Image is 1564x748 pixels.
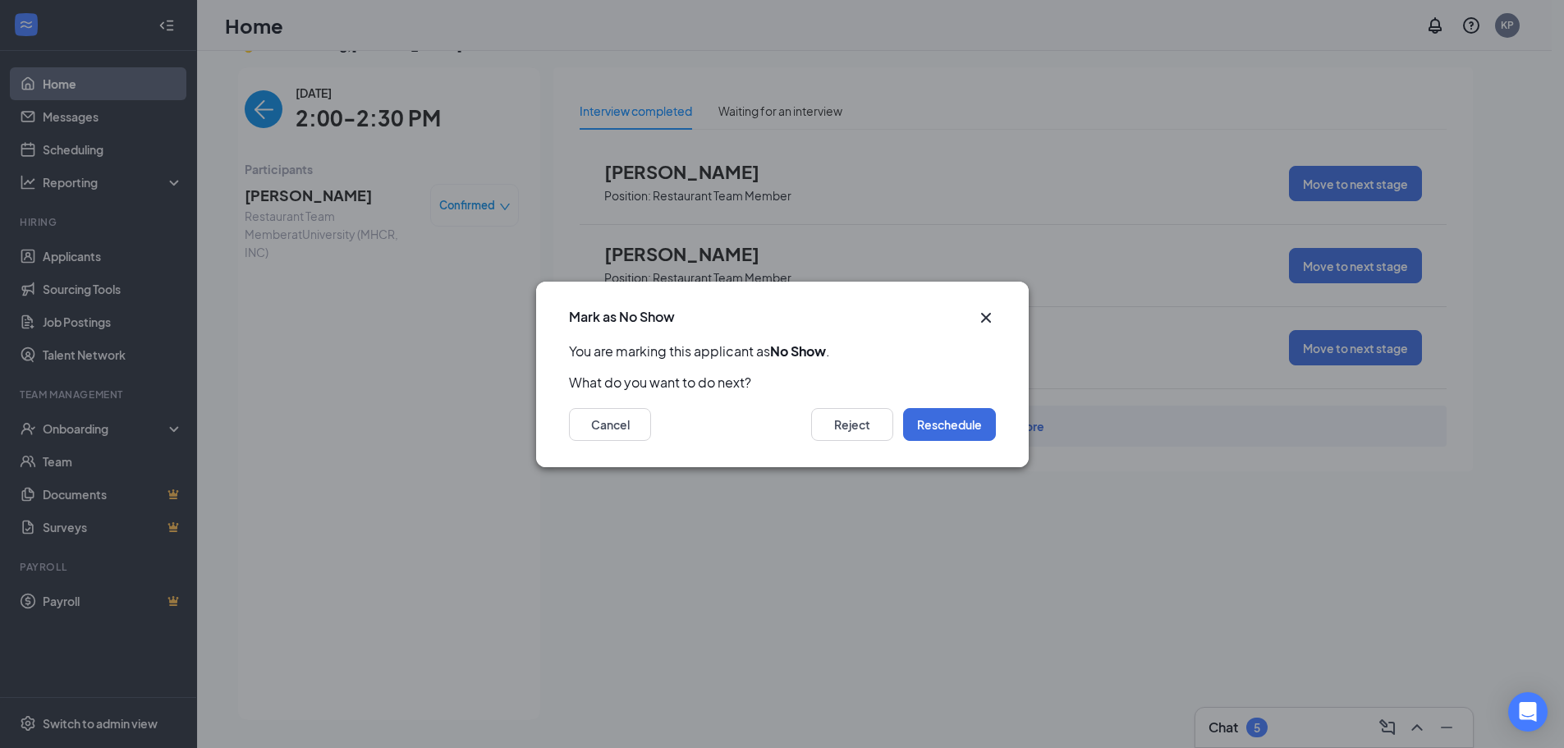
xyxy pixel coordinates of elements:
[569,408,651,441] button: Cancel
[1508,692,1548,732] div: Open Intercom Messenger
[569,374,996,392] p: What do you want to do next?
[569,308,675,326] h3: Mark as No Show
[770,342,826,360] b: No Show
[811,408,893,441] button: Reject
[903,408,996,441] button: Reschedule
[976,308,996,328] svg: Cross
[569,342,996,360] p: You are marking this applicant as .
[976,308,996,328] button: Close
